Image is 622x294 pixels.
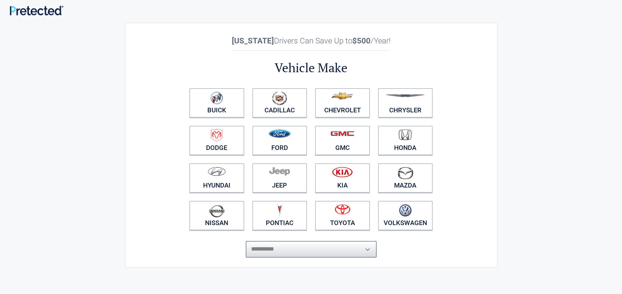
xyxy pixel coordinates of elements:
[252,88,307,118] a: Cadillac
[335,204,350,215] img: toyota
[315,201,370,230] a: Toyota
[189,201,244,230] a: Nissan
[398,129,412,140] img: honda
[189,126,244,155] a: Dodge
[252,126,307,155] a: Ford
[185,36,437,45] h2: Drivers Can Save Up to /Year
[385,94,425,97] img: chrysler
[211,129,222,142] img: dodge
[397,167,413,179] img: mazda
[315,163,370,193] a: Kia
[208,167,226,176] img: hyundai
[232,36,274,45] b: [US_STATE]
[10,6,63,15] img: Main Logo
[185,59,437,76] h2: Vehicle Make
[276,204,283,217] img: pontiac
[378,201,433,230] a: Volkswagen
[269,129,291,138] img: ford
[378,163,433,193] a: Mazda
[210,91,223,105] img: buick
[399,204,412,217] img: volkswagen
[189,163,244,193] a: Hyundai
[378,126,433,155] a: Honda
[330,131,354,136] img: gmc
[189,88,244,118] a: Buick
[252,201,307,230] a: Pontiac
[352,36,371,45] b: $500
[332,167,353,177] img: kia
[269,167,290,176] img: jeep
[272,91,287,105] img: cadillac
[315,126,370,155] a: GMC
[209,204,225,218] img: nissan
[331,92,353,100] img: chevrolet
[252,163,307,193] a: Jeep
[378,88,433,118] a: Chrysler
[315,88,370,118] a: Chevrolet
